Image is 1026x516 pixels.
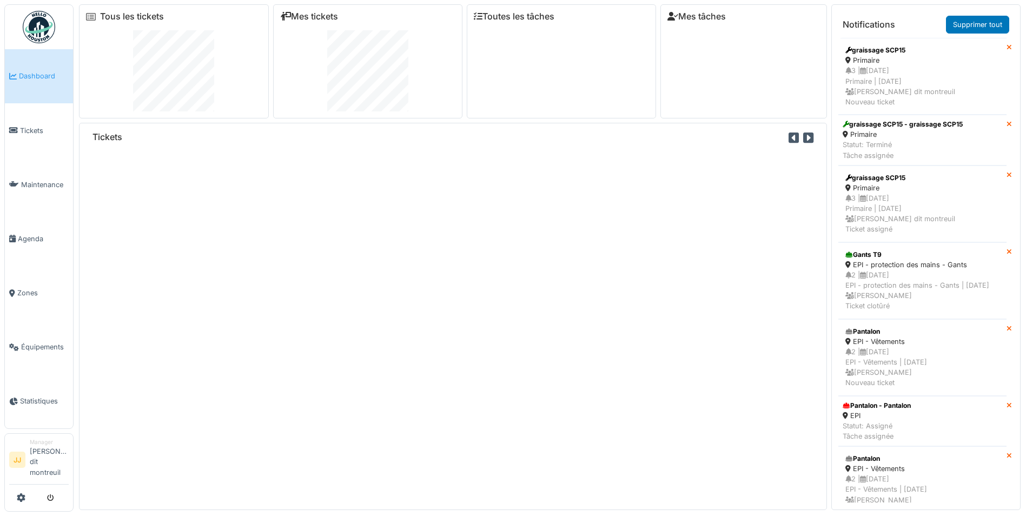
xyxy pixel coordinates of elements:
div: EPI - Vêtements [845,336,999,347]
a: Supprimer tout [946,16,1009,34]
a: Tickets [5,103,73,157]
li: [PERSON_NAME] dit montreuil [30,438,69,482]
a: graissage SCP15 Primaire 3 |[DATE]Primaire | [DATE] [PERSON_NAME] dit montreuilNouveau ticket [838,38,1007,115]
span: Dashboard [19,71,69,81]
li: JJ [9,452,25,468]
div: Primaire [843,129,963,140]
div: graissage SCP15 [845,45,999,55]
a: Équipements [5,320,73,374]
div: Primaire [845,55,999,65]
span: Tickets [20,125,69,136]
a: Dashboard [5,49,73,103]
a: Tous les tickets [100,11,164,22]
div: Manager [30,438,69,446]
span: Zones [17,288,69,298]
div: Gants T9 [845,250,999,260]
a: Toutes les tâches [474,11,554,22]
div: graissage SCP15 [845,173,999,183]
span: Maintenance [21,180,69,190]
div: Statut: Assigné Tâche assignée [843,421,911,441]
a: Pantalon - Pantalon EPI Statut: AssignéTâche assignée [838,396,1007,447]
div: 3 | [DATE] Primaire | [DATE] [PERSON_NAME] dit montreuil Nouveau ticket [845,65,999,107]
span: Statistiques [20,396,69,406]
div: Pantalon - Pantalon [843,401,911,411]
a: Agenda [5,211,73,266]
div: Primaire [845,183,999,193]
a: Maintenance [5,157,73,211]
a: graissage SCP15 - graissage SCP15 Primaire Statut: TerminéTâche assignée [838,115,1007,166]
span: Équipements [21,342,69,352]
div: graissage SCP15 - graissage SCP15 [843,120,963,129]
img: Badge_color-CXgf-gQk.svg [23,11,55,43]
div: 2 | [DATE] EPI - protection des mains - Gants | [DATE] [PERSON_NAME] Ticket clotûré [845,270,999,312]
div: 3 | [DATE] Primaire | [DATE] [PERSON_NAME] dit montreuil Ticket assigné [845,193,999,235]
a: graissage SCP15 Primaire 3 |[DATE]Primaire | [DATE] [PERSON_NAME] dit montreuilTicket assigné [838,166,1007,242]
div: EPI [843,411,911,421]
div: EPI - Vêtements [845,464,999,474]
div: EPI - protection des mains - Gants [845,260,999,270]
span: Agenda [18,234,69,244]
a: Mes tâches [667,11,726,22]
div: Pantalon [845,327,999,336]
div: 2 | [DATE] EPI - Vêtements | [DATE] [PERSON_NAME] Nouveau ticket [845,347,999,388]
a: Mes tickets [280,11,338,22]
div: 2 | [DATE] EPI - Vêtements | [DATE] [PERSON_NAME] Nouveau ticket [845,474,999,515]
a: Zones [5,266,73,320]
a: Statistiques [5,374,73,428]
div: Pantalon [845,454,999,464]
a: Pantalon EPI - Vêtements 2 |[DATE]EPI - Vêtements | [DATE] [PERSON_NAME]Nouveau ticket [838,319,1007,396]
a: JJ Manager[PERSON_NAME] dit montreuil [9,438,69,485]
h6: Tickets [92,132,122,142]
div: Statut: Terminé Tâche assignée [843,140,963,160]
h6: Notifications [843,19,895,30]
a: Gants T9 EPI - protection des mains - Gants 2 |[DATE]EPI - protection des mains - Gants | [DATE] ... [838,242,1007,319]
